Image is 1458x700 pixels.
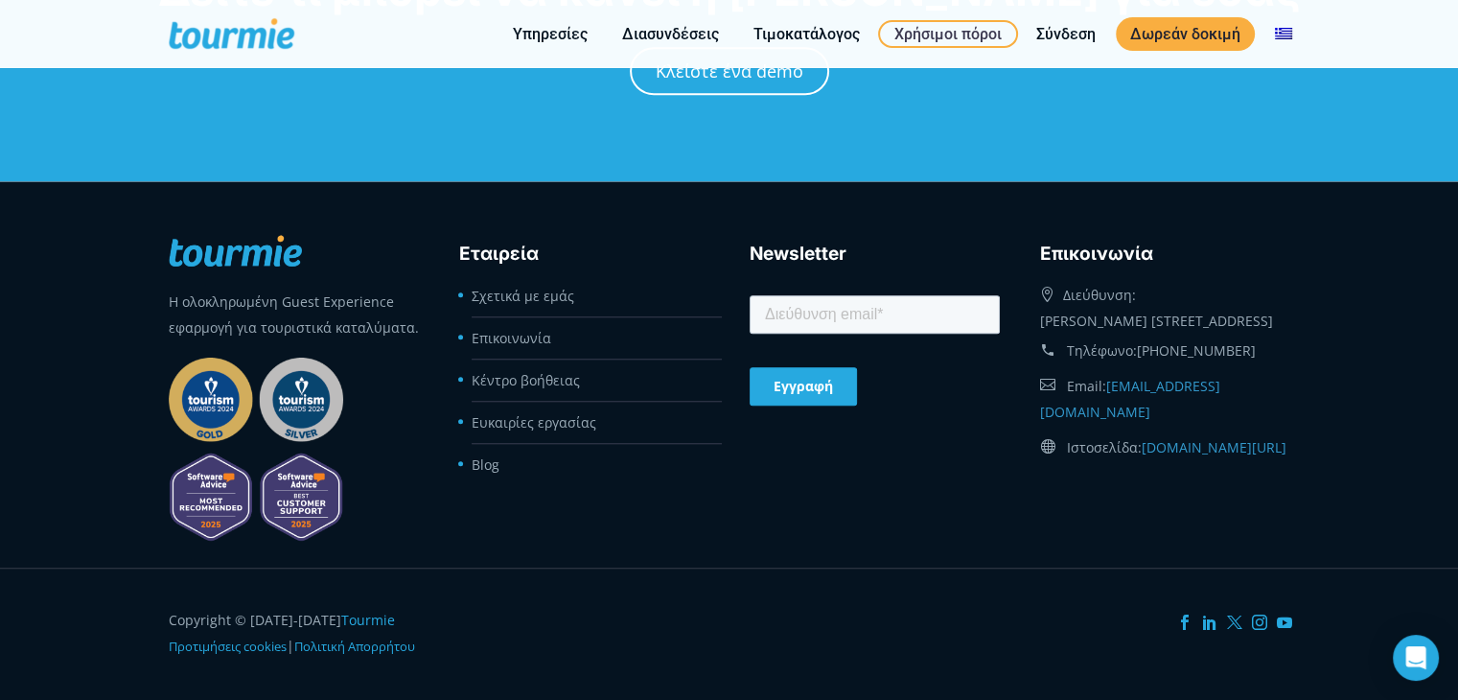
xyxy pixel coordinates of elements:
[750,240,1000,268] h3: Newsletter
[169,289,419,340] p: Η ολοκληρωμένη Guest Experience εφαρμογή για τουριστικά καταλύματα.
[608,22,733,46] a: Διασυνδέσεις
[169,638,287,655] a: Προτιμήσεις cookies
[878,20,1018,48] a: Χρήσιμοι πόροι
[472,371,580,389] a: Κέντρο βοήθειας
[1202,615,1217,630] a: LinkedIn
[1277,615,1292,630] a: YouTube
[1040,277,1290,334] div: Διεύθυνση: [PERSON_NAME] [STREET_ADDRESS]
[1040,240,1290,268] h3: Eπικοινωνία
[1040,368,1290,430] div: Email:
[1227,615,1242,630] a: Twitter
[472,329,551,347] a: Επικοινωνία
[1393,635,1439,681] div: Open Intercom Messenger
[1137,341,1256,360] a: [PHONE_NUMBER]
[498,22,602,46] a: Υπηρεσίες
[472,287,574,305] a: Σχετικά με εμάς
[656,62,803,80] span: Κλείστε ένα demo
[1022,22,1110,46] a: Σύνδεση
[1040,430,1290,465] div: Ιστοσελίδα:
[472,455,499,474] a: Blog
[169,607,419,660] div: Copyright © [DATE]-[DATE] |
[472,413,596,432] a: Ευκαιρίες εργασίας
[739,22,874,46] a: Τιμοκατάλογος
[630,47,829,95] a: Κλείστε ένα demo
[1177,615,1192,630] a: Facebook
[1252,615,1267,630] a: Instagram
[1142,438,1286,456] a: [DOMAIN_NAME][URL]
[294,638,415,655] a: Πολιτική Απορρήτου
[459,240,709,268] h3: Εταιρεία
[1040,334,1290,368] div: Τηλέφωνο:
[1040,377,1220,421] a: [EMAIL_ADDRESS][DOMAIN_NAME]
[341,611,395,629] a: Tourmie
[1116,17,1255,51] a: Δωρεάν δοκιμή
[750,292,1000,418] iframe: Form 0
